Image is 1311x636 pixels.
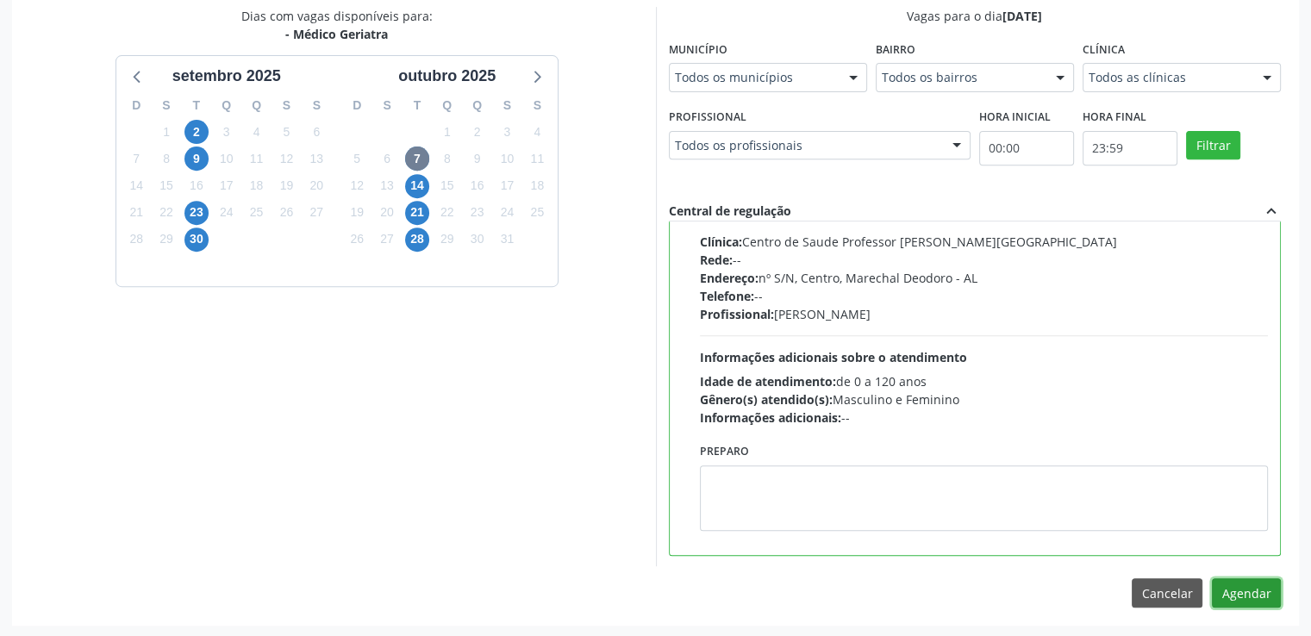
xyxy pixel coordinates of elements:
[375,201,399,225] span: segunda-feira, 20 de outubro de 2025
[274,174,298,198] span: sexta-feira, 19 de setembro de 2025
[495,147,519,171] span: sexta-feira, 10 de outubro de 2025
[375,174,399,198] span: segunda-feira, 13 de outubro de 2025
[700,306,774,322] span: Profissional:
[274,201,298,225] span: sexta-feira, 26 de setembro de 2025
[154,120,178,144] span: segunda-feira, 1 de setembro de 2025
[1132,578,1202,608] button: Cancelar
[465,228,490,252] span: quinta-feira, 30 de outubro de 2025
[700,287,1269,305] div: --
[700,251,1269,269] div: --
[372,92,403,119] div: S
[345,201,369,225] span: domingo, 19 de outubro de 2025
[700,233,1269,251] div: Centro de Saude Professor [PERSON_NAME][GEOGRAPHIC_DATA]
[1083,131,1177,165] input: Selecione o horário
[241,25,433,43] div: - Médico Geriatra
[184,228,209,252] span: terça-feira, 30 de setembro de 2025
[124,228,148,252] span: domingo, 28 de setembro de 2025
[1262,202,1281,221] i: expand_less
[700,269,1269,287] div: nº S/N, Centro, Marechal Deodoro - AL
[184,174,209,198] span: terça-feira, 16 de setembro de 2025
[272,92,302,119] div: S
[1083,104,1146,131] label: Hora final
[345,228,369,252] span: domingo, 26 de outubro de 2025
[274,147,298,171] span: sexta-feira, 12 de setembro de 2025
[669,7,1282,25] div: Vagas para o dia
[495,201,519,225] span: sexta-feira, 24 de outubro de 2025
[245,201,269,225] span: quinta-feira, 25 de setembro de 2025
[215,147,239,171] span: quarta-feira, 10 de setembro de 2025
[700,288,754,304] span: Telefone:
[495,228,519,252] span: sexta-feira, 31 de outubro de 2025
[154,201,178,225] span: segunda-feira, 22 de setembro de 2025
[184,120,209,144] span: terça-feira, 2 de setembro de 2025
[675,137,935,154] span: Todos os profissionais
[700,252,733,268] span: Rede:
[302,92,332,119] div: S
[154,228,178,252] span: segunda-feira, 29 de setembro de 2025
[492,92,522,119] div: S
[525,147,549,171] span: sábado, 11 de outubro de 2025
[274,120,298,144] span: sexta-feira, 5 de setembro de 2025
[154,174,178,198] span: segunda-feira, 15 de setembro de 2025
[435,120,459,144] span: quarta-feira, 1 de outubro de 2025
[405,174,429,198] span: terça-feira, 14 de outubro de 2025
[495,174,519,198] span: sexta-feira, 17 de outubro de 2025
[124,174,148,198] span: domingo, 14 de setembro de 2025
[124,201,148,225] span: domingo, 21 de setembro de 2025
[1002,8,1042,24] span: [DATE]
[241,7,433,43] div: Dias com vagas disponíveis para:
[1089,69,1245,86] span: Todos as clínicas
[435,174,459,198] span: quarta-feira, 15 de outubro de 2025
[304,147,328,171] span: sábado, 13 de setembro de 2025
[700,373,836,390] span: Idade de atendimento:
[245,120,269,144] span: quinta-feira, 4 de setembro de 2025
[215,174,239,198] span: quarta-feira, 17 de setembro de 2025
[124,147,148,171] span: domingo, 7 de setembro de 2025
[241,92,272,119] div: Q
[122,92,152,119] div: D
[405,228,429,252] span: terça-feira, 28 de outubro de 2025
[402,92,432,119] div: T
[245,147,269,171] span: quinta-feira, 11 de setembro de 2025
[700,390,1269,408] div: Masculino e Feminino
[700,234,742,250] span: Clínica:
[375,228,399,252] span: segunda-feira, 27 de outubro de 2025
[245,174,269,198] span: quinta-feira, 18 de setembro de 2025
[700,409,841,426] span: Informações adicionais:
[345,174,369,198] span: domingo, 12 de outubro de 2025
[304,201,328,225] span: sábado, 27 de setembro de 2025
[700,305,1269,323] div: [PERSON_NAME]
[1212,578,1281,608] button: Agendar
[215,120,239,144] span: quarta-feira, 3 de setembro de 2025
[211,92,241,119] div: Q
[375,147,399,171] span: segunda-feira, 6 de outubro de 2025
[184,201,209,225] span: terça-feira, 23 de setembro de 2025
[669,202,791,221] div: Central de regulação
[882,69,1039,86] span: Todos os bairros
[876,37,915,64] label: Bairro
[304,174,328,198] span: sábado, 20 de setembro de 2025
[669,37,727,64] label: Município
[700,372,1269,390] div: de 0 a 120 anos
[525,120,549,144] span: sábado, 4 de outubro de 2025
[465,147,490,171] span: quinta-feira, 9 de outubro de 2025
[215,201,239,225] span: quarta-feira, 24 de setembro de 2025
[342,92,372,119] div: D
[152,92,182,119] div: S
[405,201,429,225] span: terça-feira, 21 de outubro de 2025
[465,120,490,144] span: quinta-feira, 2 de outubro de 2025
[979,104,1051,131] label: Hora inicial
[165,65,288,88] div: setembro 2025
[405,147,429,171] span: terça-feira, 7 de outubro de 2025
[700,439,749,465] label: Preparo
[391,65,503,88] div: outubro 2025
[462,92,492,119] div: Q
[432,92,462,119] div: Q
[435,147,459,171] span: quarta-feira, 8 de outubro de 2025
[675,69,832,86] span: Todos os municípios
[522,92,552,119] div: S
[525,201,549,225] span: sábado, 25 de outubro de 2025
[700,349,967,365] span: Informações adicionais sobre o atendimento
[465,201,490,225] span: quinta-feira, 23 de outubro de 2025
[669,104,746,131] label: Profissional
